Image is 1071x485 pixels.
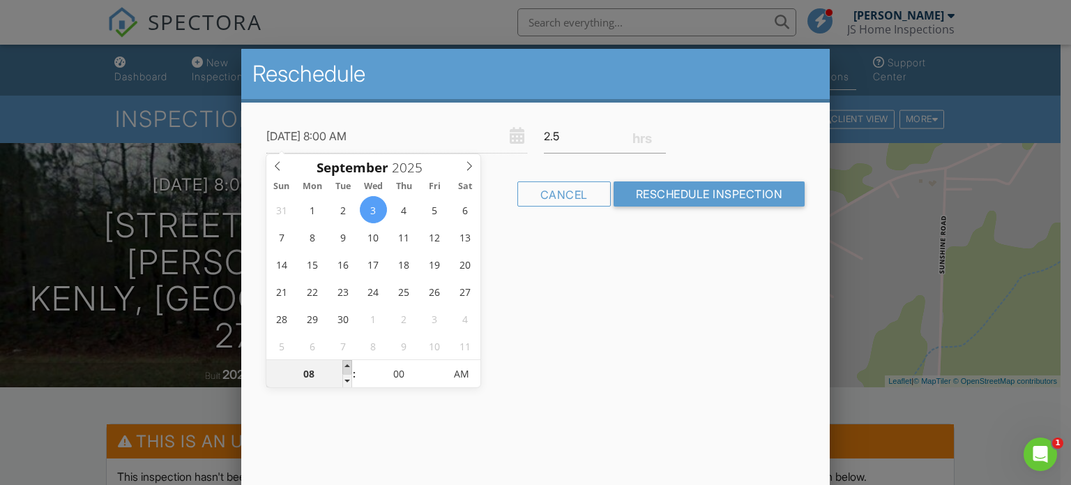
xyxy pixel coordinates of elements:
div: Cancel [517,181,611,207]
span: Click to toggle [442,360,480,388]
span: September 9, 2025 [329,223,356,251]
input: Scroll to increment [266,360,352,388]
span: 1 [1052,438,1063,449]
span: September 7, 2025 [268,223,295,251]
span: September 24, 2025 [360,278,387,305]
span: Fri [420,182,450,191]
span: September 27, 2025 [452,278,479,305]
span: September 16, 2025 [329,251,356,278]
input: Scroll to increment [356,360,442,388]
span: October 4, 2025 [452,305,479,332]
span: Wed [358,182,389,191]
span: September 21, 2025 [268,278,295,305]
span: September 15, 2025 [298,251,326,278]
span: September 30, 2025 [329,305,356,332]
span: October 7, 2025 [329,332,356,359]
span: October 10, 2025 [421,332,448,359]
span: October 9, 2025 [390,332,418,359]
span: September 23, 2025 [329,278,356,305]
span: Thu [389,182,420,191]
span: September 5, 2025 [421,196,448,223]
span: October 2, 2025 [390,305,418,332]
span: September 8, 2025 [298,223,326,251]
span: Tue [328,182,358,191]
span: October 8, 2025 [360,332,387,359]
span: October 5, 2025 [268,332,295,359]
span: September 29, 2025 [298,305,326,332]
span: Sat [450,182,481,191]
span: October 3, 2025 [421,305,448,332]
span: October 11, 2025 [452,332,479,359]
span: Mon [297,182,328,191]
span: September 6, 2025 [452,196,479,223]
span: September 28, 2025 [268,305,295,332]
span: September 17, 2025 [360,251,387,278]
span: September 13, 2025 [452,223,479,251]
span: September 3, 2025 [360,196,387,223]
h2: Reschedule [252,60,819,88]
span: Scroll to increment [317,161,388,174]
span: September 1, 2025 [298,196,326,223]
span: September 10, 2025 [360,223,387,251]
input: Scroll to increment [388,158,434,177]
span: : [352,360,356,388]
input: Reschedule Inspection [614,181,805,207]
span: September 25, 2025 [390,278,418,305]
span: September 14, 2025 [268,251,295,278]
span: Sun [266,182,297,191]
span: September 2, 2025 [329,196,356,223]
span: September 11, 2025 [390,223,418,251]
span: September 4, 2025 [390,196,418,223]
span: September 22, 2025 [298,278,326,305]
span: September 20, 2025 [452,251,479,278]
span: September 12, 2025 [421,223,448,251]
span: September 18, 2025 [390,251,418,278]
span: September 19, 2025 [421,251,448,278]
span: October 6, 2025 [298,332,326,359]
span: August 31, 2025 [268,196,295,223]
span: October 1, 2025 [360,305,387,332]
iframe: Intercom live chat [1024,438,1057,471]
span: September 26, 2025 [421,278,448,305]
